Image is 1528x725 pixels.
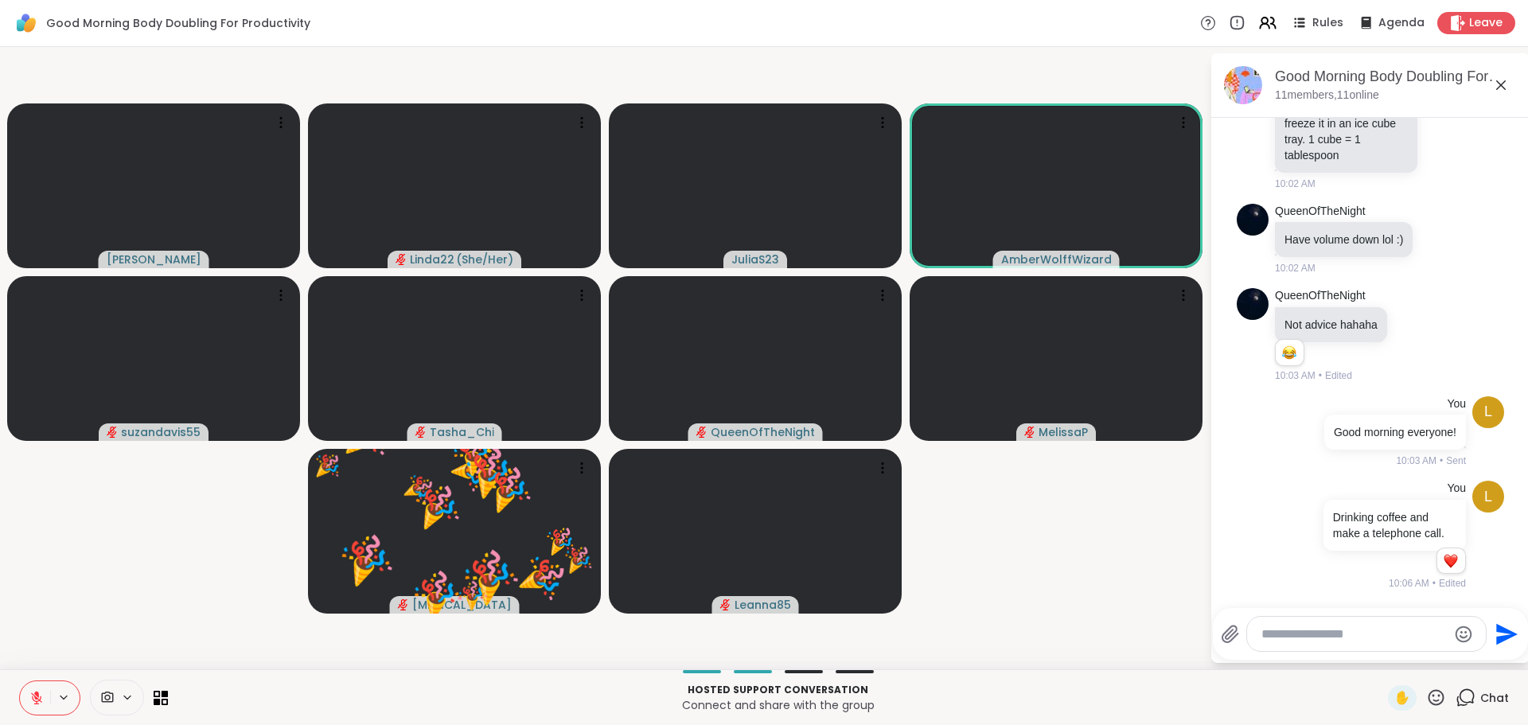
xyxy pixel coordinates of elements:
[1334,424,1456,440] p: Good morning everyone!
[735,597,791,613] span: Leanna85
[388,546,485,644] button: 🎉
[315,509,416,610] button: 🎉
[1237,204,1269,236] img: https://sharewell-space-live.sfo3.digitaloceanspaces.com/user-generated/d7277878-0de6-43a2-a937-4...
[1454,625,1473,644] button: Emoji picker
[1275,88,1379,103] p: 11 members, 11 online
[121,424,201,440] span: suzandavis55
[1469,15,1503,31] span: Leave
[1446,454,1466,468] span: Sent
[314,450,340,481] div: 🎉
[443,566,501,624] button: 🎉
[1275,261,1316,275] span: 10:02 AM
[107,427,118,438] span: audio-muted
[1001,251,1112,267] span: AmberWolffWizard
[1432,576,1436,591] span: •
[1439,576,1466,591] span: Edited
[463,444,552,533] button: 🎉
[1396,454,1436,468] span: 10:03 AM
[395,464,479,548] button: 🎉
[177,697,1378,713] p: Connect and share with the group
[107,251,201,267] span: [PERSON_NAME]
[396,254,407,265] span: audio-muted
[1284,232,1403,248] p: Have volume down lol :)
[1275,368,1316,383] span: 10:03 AM
[1333,509,1456,541] p: Drinking coffee and make a telephone call.
[398,599,409,610] span: audio-muted
[415,427,427,438] span: audio-muted
[696,427,707,438] span: audio-muted
[552,533,604,585] button: 🎉
[1276,340,1304,365] div: Reaction list
[1261,626,1447,642] textarea: Type your message
[1442,555,1459,567] button: Reactions: love
[1447,481,1466,497] h4: You
[1039,424,1088,440] span: MelissaP
[1484,401,1492,423] span: L
[499,533,587,622] button: 🎉
[1275,67,1517,87] div: Good Morning Body Doubling For Productivity, [DATE]
[435,522,544,631] button: 🎉
[13,10,40,37] img: ShareWell Logomark
[46,15,310,31] span: Good Morning Body Doubling For Productivity
[1284,317,1378,333] p: Not advice hahaha
[720,599,731,610] span: audio-muted
[1394,688,1410,707] span: ✋
[1275,288,1366,304] a: QueenOfTheNight
[430,424,494,440] span: Tasha_Chi
[1437,548,1465,574] div: Reaction list
[1484,486,1492,508] span: L
[1237,288,1269,320] img: https://sharewell-space-live.sfo3.digitaloceanspaces.com/user-generated/d7277878-0de6-43a2-a937-4...
[1487,616,1522,652] button: Send
[1024,427,1035,438] span: audio-muted
[1312,15,1343,31] span: Rules
[1378,15,1425,31] span: Agenda
[177,683,1378,697] p: Hosted support conversation
[1224,66,1262,104] img: Good Morning Body Doubling For Productivity, Oct 07
[410,251,454,267] span: Linda22
[1275,177,1316,191] span: 10:02 AM
[1440,454,1443,468] span: •
[711,424,815,440] span: QueenOfTheNight
[731,251,779,267] span: JuliaS23
[1280,346,1297,359] button: Reactions: haha
[1275,204,1366,220] a: QueenOfTheNight
[456,251,513,267] span: ( She/Her )
[1480,690,1509,706] span: Chat
[1389,576,1429,591] span: 10:06 AM
[1319,368,1322,383] span: •
[1325,368,1352,383] span: Edited
[1447,396,1466,412] h4: You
